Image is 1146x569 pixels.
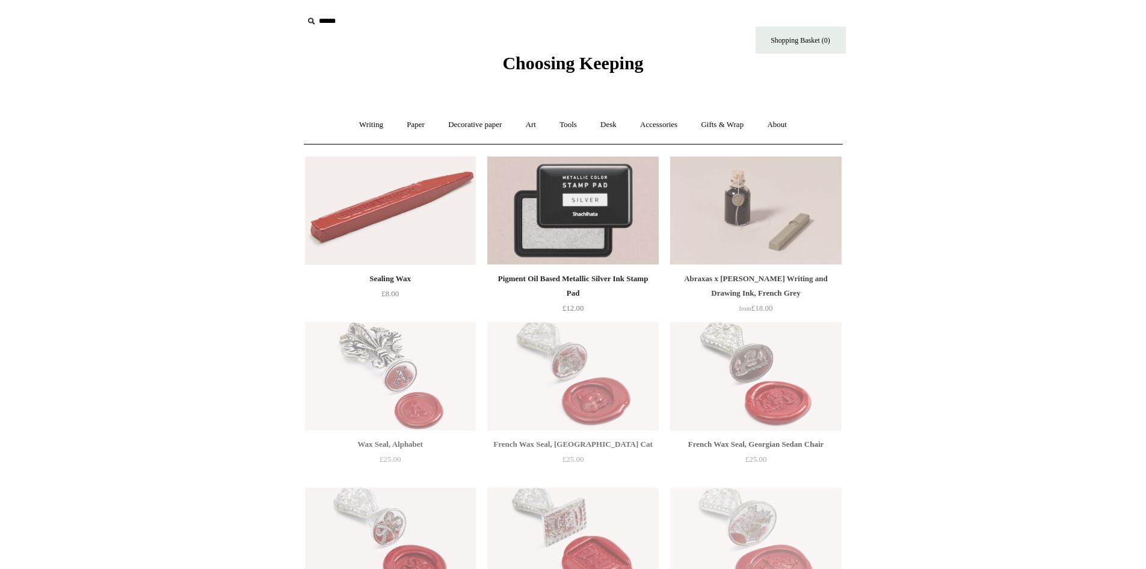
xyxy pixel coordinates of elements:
[490,437,655,452] div: French Wax Seal, [GEOGRAPHIC_DATA] Cat
[490,272,655,300] div: Pigment Oil Based Metallic Silver Ink Stamp Pad
[305,322,476,431] a: Wax Seal, Alphabet Wax Seal, Alphabet
[629,109,688,141] a: Accessories
[670,322,841,431] img: French Wax Seal, Georgian Sedan Chair
[590,109,627,141] a: Desk
[745,455,767,464] span: £25.00
[673,437,838,452] div: French Wax Seal, Georgian Sedan Chair
[308,437,473,452] div: Wax Seal, Alphabet
[673,272,838,300] div: Abraxas x [PERSON_NAME] Writing and Drawing Ink, French Grey
[670,437,841,487] a: French Wax Seal, Georgian Sedan Chair £25.00
[487,322,658,431] a: French Wax Seal, Cheshire Cat French Wax Seal, Cheshire Cat
[305,322,476,431] img: Wax Seal, Alphabet
[562,455,584,464] span: £25.00
[562,303,584,312] span: £12.00
[690,109,754,141] a: Gifts & Wrap
[305,157,476,265] img: Sealing Wax
[487,157,658,265] img: Pigment Oil Based Metallic Silver Ink Stamp Pad
[502,63,643,71] a: Choosing Keeping
[670,157,841,265] a: Abraxas x Steve Harrison Writing and Drawing Ink, French Grey Abraxas x Steve Harrison Writing an...
[487,157,658,265] a: Pigment Oil Based Metallic Silver Ink Stamp Pad Pigment Oil Based Metallic Silver Ink Stamp Pad
[305,272,476,321] a: Sealing Wax £8.00
[670,322,841,431] a: French Wax Seal, Georgian Sedan Chair French Wax Seal, Georgian Sedan Chair
[549,109,588,141] a: Tools
[305,157,476,265] a: Sealing Wax Sealing Wax
[348,109,394,141] a: Writing
[670,272,841,321] a: Abraxas x [PERSON_NAME] Writing and Drawing Ink, French Grey from£18.00
[305,437,476,487] a: Wax Seal, Alphabet £25.00
[487,272,658,321] a: Pigment Oil Based Metallic Silver Ink Stamp Pad £12.00
[381,289,399,298] span: £8.00
[739,303,773,312] span: £18.00
[437,109,513,141] a: Decorative paper
[756,26,846,54] a: Shopping Basket (0)
[380,455,401,464] span: £25.00
[739,305,751,312] span: from
[487,437,658,487] a: French Wax Seal, [GEOGRAPHIC_DATA] Cat £25.00
[396,109,436,141] a: Paper
[515,109,547,141] a: Art
[756,109,798,141] a: About
[487,322,658,431] img: French Wax Seal, Cheshire Cat
[502,53,643,73] span: Choosing Keeping
[670,157,841,265] img: Abraxas x Steve Harrison Writing and Drawing Ink, French Grey
[308,272,473,286] div: Sealing Wax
